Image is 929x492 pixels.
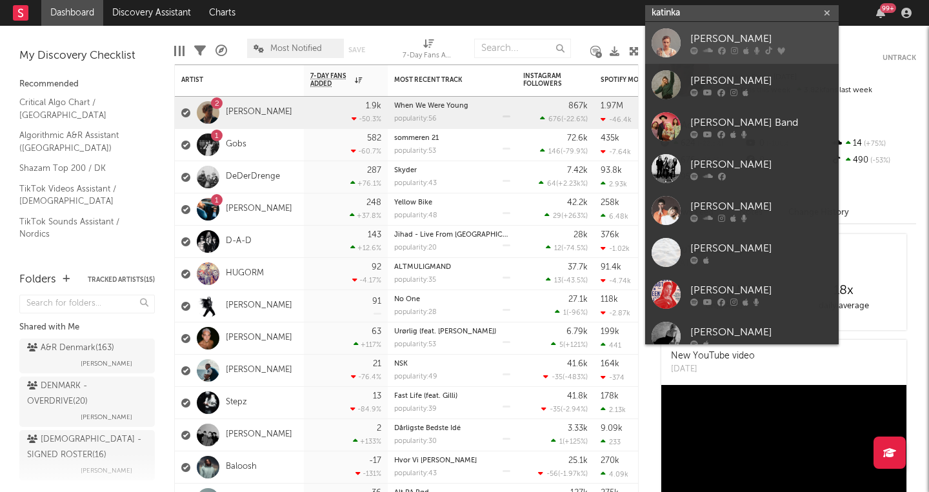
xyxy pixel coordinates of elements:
a: Critical Algo Chart / [GEOGRAPHIC_DATA] [19,95,142,122]
div: A&R Denmark ( 163 ) [27,340,114,356]
div: -60.7 % [351,147,381,155]
div: 27.1k [568,295,588,304]
div: [PERSON_NAME] [690,324,832,340]
div: [DEMOGRAPHIC_DATA] - SIGNED ROSTER ( 16 ) [27,432,144,463]
div: +76.1 % [350,179,381,188]
div: 582 [367,134,381,143]
div: Skyder [394,167,510,174]
div: 92 [372,263,381,271]
span: -35 [550,406,561,413]
div: [PERSON_NAME] [690,241,832,256]
span: -35 [552,374,563,381]
a: [PERSON_NAME] [645,231,839,273]
div: NSK [394,360,510,368]
span: 7-Day Fans Added [310,72,352,88]
div: [PERSON_NAME] [690,31,832,46]
a: When We Were Young [394,103,468,110]
a: Hvor Vi [PERSON_NAME] [394,457,477,464]
div: [PERSON_NAME] [690,73,832,88]
span: [PERSON_NAME] [81,463,132,478]
div: -1.02k [601,244,630,253]
a: [PERSON_NAME] [226,204,292,215]
div: 6.79k [566,328,588,336]
div: -84.9 % [350,405,381,413]
div: [PERSON_NAME] [690,157,832,172]
div: [DATE] [671,363,755,376]
div: sommeren 21 [394,135,510,142]
span: -43.5 % [563,277,586,284]
div: daily average [784,299,903,314]
span: +2.23k % [558,181,586,188]
span: -22.6 % [563,116,586,123]
div: My Discovery Checklist [19,48,155,64]
div: -76.4 % [351,373,381,381]
div: 287 [367,166,381,175]
div: popularity: 56 [394,115,437,123]
a: DeDerDrenge [226,172,280,182]
span: -1.97k % [560,471,586,478]
span: +75 % [862,141,886,148]
div: +12.6 % [350,244,381,252]
div: 178k [601,392,619,400]
span: -483 % [564,374,586,381]
a: Algorithmic A&R Assistant ([GEOGRAPHIC_DATA]) [19,128,142,155]
div: 13 [373,392,381,400]
div: ( ) [546,244,588,252]
div: 248 [366,199,381,207]
div: Hvor Vi Ender Dagen [394,457,510,464]
div: ( ) [543,373,588,381]
span: 13 [554,277,561,284]
a: D-A-D [226,236,252,247]
div: A&R Pipeline [215,32,227,70]
div: ( ) [544,212,588,220]
div: 14 [830,135,916,152]
span: 29 [553,213,561,220]
div: popularity: 39 [394,406,437,413]
div: Folders [19,272,56,288]
div: 4.09k [601,470,628,478]
div: [PERSON_NAME] [690,282,832,298]
div: [PERSON_NAME] Band [690,115,832,130]
div: 258k [601,199,619,207]
div: No One [394,296,510,303]
a: DENMARK - OVERDRIVE(20)[PERSON_NAME] [19,377,155,427]
a: Dårligste Bedste Idé [394,425,461,432]
div: popularity: 43 [394,470,437,477]
div: Edit Columns [174,32,185,70]
div: popularity: 30 [394,438,437,445]
div: 7-Day Fans Added (7-Day Fans Added) [403,32,454,70]
input: Search... [474,39,571,58]
div: -2.87k [601,309,630,317]
span: -53 % [868,157,890,164]
span: [PERSON_NAME] [81,409,132,425]
div: +133 % [353,437,381,446]
div: [PERSON_NAME] [690,199,832,214]
span: 1 [559,438,563,446]
input: Search for artists [645,5,839,21]
div: popularity: 48 [394,212,437,219]
div: 99 + [880,3,896,13]
button: 99+ [876,8,885,18]
a: Baloosh [226,462,257,473]
a: Fast Life (feat. Gilli) [394,393,457,400]
div: 118k [601,295,618,304]
div: +37.8 % [350,212,381,220]
a: [PERSON_NAME] [645,273,839,315]
a: [PERSON_NAME] [645,64,839,106]
div: -374 [601,373,624,382]
div: 1.9k [366,102,381,110]
button: Tracked Artists(15) [88,277,155,283]
div: 441 [601,341,621,349]
a: [PERSON_NAME] [226,365,292,376]
a: No One [394,296,420,303]
div: 7-Day Fans Added (7-Day Fans Added) [403,48,454,64]
div: 41.8k [567,392,588,400]
div: popularity: 43 [394,180,437,187]
button: Untrack [883,52,916,64]
div: 37.7k [568,263,588,271]
span: +263 % [563,213,586,220]
span: -2.94 % [563,406,586,413]
span: -96 % [568,310,586,317]
span: 64 [547,181,556,188]
a: [PERSON_NAME] [645,148,839,190]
